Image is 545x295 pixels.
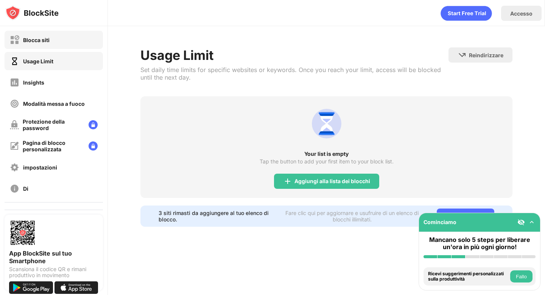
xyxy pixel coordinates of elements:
[23,79,44,86] div: Insights
[23,58,53,64] div: Usage Limit
[159,210,272,223] div: 3 siti rimasti da aggiungere al tuo elenco di blocco.
[10,163,19,172] img: settings-off.svg
[308,105,345,142] img: usage-limit.svg
[23,164,57,171] div: impostazioni
[10,141,19,151] img: customize-block-page-off.svg
[5,5,59,20] img: logo-blocksite.svg
[428,271,508,282] div: Ricevi suggerimenti personalizzati sulla produttività
[9,266,98,278] div: Scansiona il codice QR e rimani produttivo in movimento
[23,140,83,152] div: Pagina di blocco personalizzata
[437,209,494,224] div: VAI ILLIMITATO
[89,141,98,151] img: lock-menu.svg
[10,56,19,66] img: time-usage-on.svg
[510,10,533,17] div: Accesso
[89,120,98,129] img: lock-menu.svg
[23,100,85,107] div: Modalità messa a fuoco
[510,270,533,282] button: Fallo
[10,78,19,87] img: insights-off.svg
[54,281,98,294] img: download-on-the-app-store.svg
[9,281,53,294] img: get-it-on-google-play.svg
[140,47,448,63] div: Usage Limit
[10,99,19,108] img: focus-off.svg
[10,120,19,129] img: password-protection-off.svg
[424,236,536,251] div: Mancano solo 5 steps per liberare un'ora in più ogni giorno!
[10,35,19,45] img: block-off.svg
[260,158,394,165] div: Tap the button to add your first item to your block list.
[140,151,512,157] div: Your list is empty
[517,218,525,226] img: eye-not-visible.svg
[23,37,50,43] div: Blocca siti
[294,178,370,184] div: Aggiungi alla lista dei blocchi
[441,6,492,21] div: animation
[469,52,503,58] div: Reindirizzare
[23,118,83,131] div: Protezione della password
[9,249,98,265] div: App BlockSite sul tuo Smartphone
[9,219,36,246] img: options-page-qr-code.png
[10,184,19,193] img: about-off.svg
[23,185,28,192] div: Di
[528,218,536,226] img: omni-setup-toggle.svg
[277,210,428,223] div: Fare clic qui per aggiornare e usufruire di un elenco di blocchi illimitati.
[424,219,456,225] div: Cominciamo
[140,66,448,81] div: Set daily time limits for specific websites or keywords. Once you reach your limit, access will b...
